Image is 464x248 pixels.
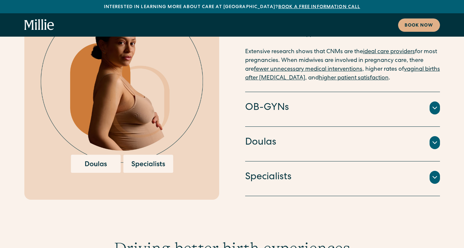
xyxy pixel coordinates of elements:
[245,101,289,115] h4: OB-GYNs
[405,22,433,29] div: Book now
[254,66,362,72] a: fewer unnecessary medical interventions
[24,19,54,31] a: home
[319,75,389,81] a: higher patient satisfaction
[245,136,276,149] h4: Doulas
[363,49,415,55] a: ideal care providers
[278,5,360,9] a: Book a free information call
[245,171,292,184] h4: Specialists
[398,18,440,32] a: Book now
